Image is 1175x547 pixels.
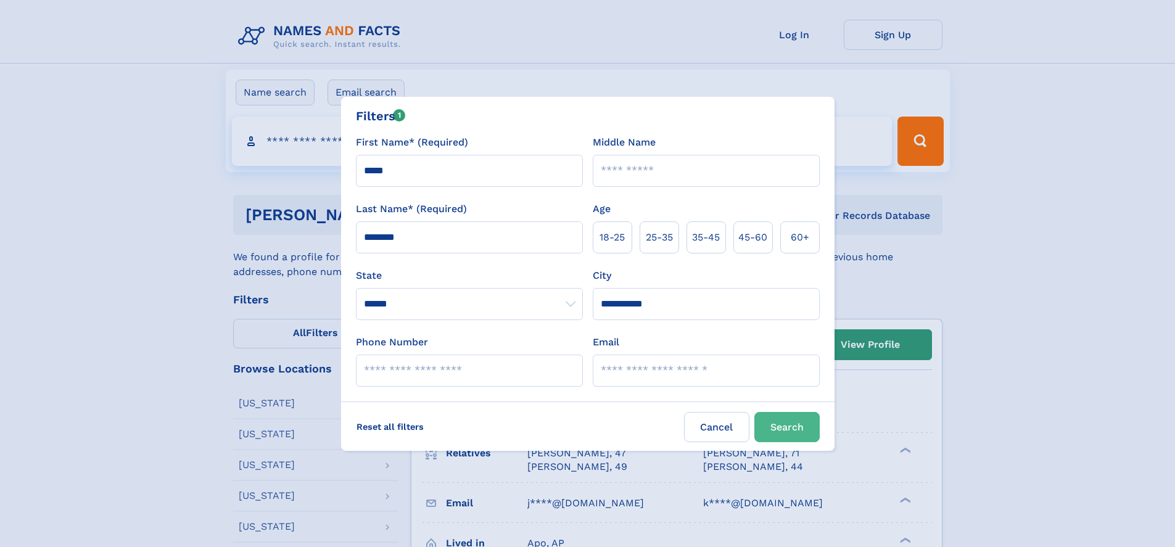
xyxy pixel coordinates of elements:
[356,107,406,125] div: Filters
[600,230,625,245] span: 18‑25
[356,135,468,150] label: First Name* (Required)
[791,230,809,245] span: 60+
[593,335,619,350] label: Email
[356,202,467,216] label: Last Name* (Required)
[348,412,432,442] label: Reset all filters
[754,412,820,442] button: Search
[356,335,428,350] label: Phone Number
[684,412,749,442] label: Cancel
[593,202,611,216] label: Age
[593,268,611,283] label: City
[738,230,767,245] span: 45‑60
[356,268,583,283] label: State
[593,135,656,150] label: Middle Name
[646,230,673,245] span: 25‑35
[692,230,720,245] span: 35‑45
